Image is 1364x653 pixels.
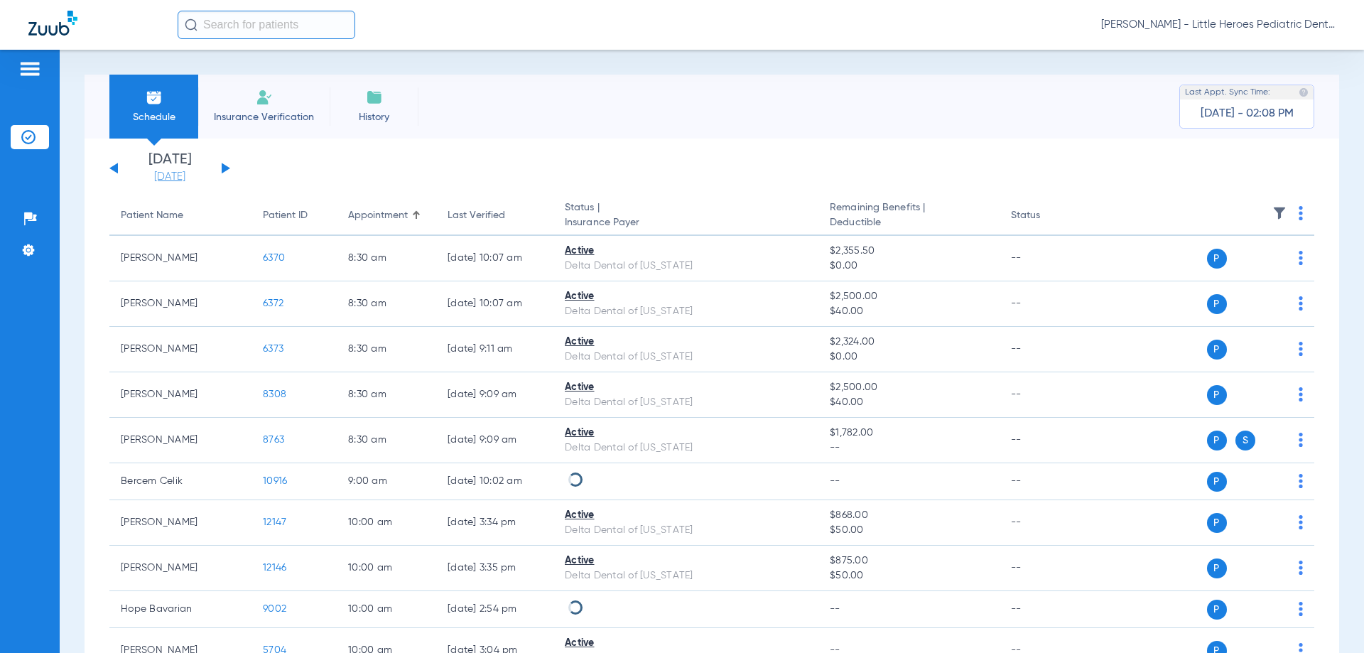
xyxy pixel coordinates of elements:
[565,636,807,651] div: Active
[565,426,807,441] div: Active
[1207,513,1227,533] span: P
[337,372,436,418] td: 8:30 AM
[830,395,987,410] span: $40.00
[565,554,807,568] div: Active
[565,508,807,523] div: Active
[1299,561,1303,575] img: group-dot-blue.svg
[436,372,553,418] td: [DATE] 9:09 AM
[366,89,383,106] img: History
[1000,591,1095,628] td: --
[830,523,987,538] span: $50.00
[337,281,436,327] td: 8:30 AM
[1293,585,1364,653] iframe: Chat Widget
[1000,281,1095,327] td: --
[436,591,553,628] td: [DATE] 2:54 PM
[109,236,251,281] td: [PERSON_NAME]
[178,11,355,39] input: Search for patients
[127,153,212,184] li: [DATE]
[209,110,319,124] span: Insurance Verification
[127,170,212,184] a: [DATE]
[1272,206,1287,220] img: filter.svg
[830,289,987,304] span: $2,500.00
[263,517,286,527] span: 12147
[1101,18,1336,32] span: [PERSON_NAME] - Little Heroes Pediatric Dentistry
[830,259,987,274] span: $0.00
[1299,251,1303,265] img: group-dot-blue.svg
[256,89,273,106] img: Manual Insurance Verification
[109,591,251,628] td: Hope Bavarian
[340,110,408,124] span: History
[263,476,287,486] span: 10916
[263,208,325,223] div: Patient ID
[830,568,987,583] span: $50.00
[109,327,251,372] td: [PERSON_NAME]
[263,563,286,573] span: 12146
[263,298,283,308] span: 6372
[109,546,251,591] td: [PERSON_NAME]
[1299,206,1303,220] img: group-dot-blue.svg
[553,196,818,236] th: Status |
[1235,431,1255,450] span: S
[1000,463,1095,500] td: --
[109,281,251,327] td: [PERSON_NAME]
[1000,372,1095,418] td: --
[1299,87,1309,97] img: last sync help info
[263,344,283,354] span: 6373
[263,208,308,223] div: Patient ID
[1299,515,1303,529] img: group-dot-blue.svg
[1207,294,1227,314] span: P
[565,335,807,350] div: Active
[1000,327,1095,372] td: --
[1207,431,1227,450] span: P
[109,372,251,418] td: [PERSON_NAME]
[830,304,987,319] span: $40.00
[263,435,284,445] span: 8763
[565,568,807,583] div: Delta Dental of [US_STATE]
[830,380,987,395] span: $2,500.00
[121,208,183,223] div: Patient Name
[337,500,436,546] td: 10:00 AM
[565,244,807,259] div: Active
[1000,418,1095,463] td: --
[1000,546,1095,591] td: --
[1207,249,1227,269] span: P
[436,418,553,463] td: [DATE] 9:09 AM
[830,426,987,441] span: $1,782.00
[348,208,408,223] div: Appointment
[109,463,251,500] td: Bercem Celik
[109,418,251,463] td: [PERSON_NAME]
[565,380,807,395] div: Active
[436,236,553,281] td: [DATE] 10:07 AM
[1207,600,1227,620] span: P
[565,350,807,365] div: Delta Dental of [US_STATE]
[337,418,436,463] td: 8:30 AM
[436,327,553,372] td: [DATE] 9:11 AM
[337,546,436,591] td: 10:00 AM
[436,500,553,546] td: [DATE] 3:34 PM
[1299,474,1303,488] img: group-dot-blue.svg
[185,18,197,31] img: Search Icon
[565,523,807,538] div: Delta Dental of [US_STATE]
[830,508,987,523] span: $868.00
[263,253,285,263] span: 6370
[1299,296,1303,311] img: group-dot-blue.svg
[818,196,999,236] th: Remaining Benefits |
[337,236,436,281] td: 8:30 AM
[109,500,251,546] td: [PERSON_NAME]
[830,215,987,230] span: Deductible
[830,554,987,568] span: $875.00
[146,89,163,106] img: Schedule
[1207,472,1227,492] span: P
[565,289,807,304] div: Active
[830,335,987,350] span: $2,324.00
[565,304,807,319] div: Delta Dental of [US_STATE]
[1201,107,1294,121] span: [DATE] - 02:08 PM
[28,11,77,36] img: Zuub Logo
[1207,385,1227,405] span: P
[830,604,840,614] span: --
[830,476,840,486] span: --
[830,244,987,259] span: $2,355.50
[1000,196,1095,236] th: Status
[436,463,553,500] td: [DATE] 10:02 AM
[263,389,286,399] span: 8308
